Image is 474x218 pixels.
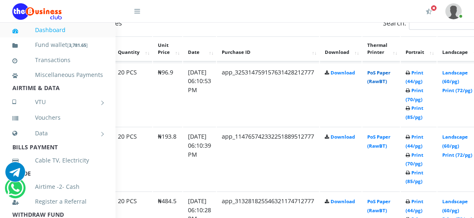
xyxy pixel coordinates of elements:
[406,70,423,85] a: Print (44/pg)
[406,198,423,213] a: Print (44/pg)
[445,3,462,19] img: User
[12,151,103,170] a: Cable TV, Electricity
[5,168,25,182] a: Chat for support
[31,49,74,54] div: Domain Overview
[12,3,62,20] img: Logo
[406,87,423,102] a: Print (70/pg)
[7,184,23,198] a: Chat for support
[406,105,423,120] a: Print (85/pg)
[217,63,319,126] td: app_325314759157631428212777
[401,36,436,62] th: Portrait: activate to sort column ascending
[12,92,103,112] a: VTU
[69,42,86,48] b: 3,781.65
[183,63,216,126] td: [DATE] 06:10:53 PM
[82,48,89,54] img: tab_keywords_by_traffic_grey.svg
[113,63,152,126] td: 20 PCS
[12,51,103,70] a: Transactions
[367,134,390,149] a: PoS Paper (RawBT)
[442,134,468,149] a: Landscape (60/pg)
[331,70,355,76] a: Download
[22,48,29,54] img: tab_domain_overview_orange.svg
[113,36,152,62] th: Quantity: activate to sort column ascending
[67,42,88,48] small: [ ]
[12,35,103,55] a: Fund wallet[3,781.65]
[406,169,423,185] a: Print (85/pg)
[362,36,400,62] th: Thermal Printer: activate to sort column ascending
[12,21,103,39] a: Dashboard
[320,36,361,62] th: Download: activate to sort column ascending
[153,63,182,126] td: ₦96.9
[442,70,468,85] a: Landscape (60/pg)
[183,127,216,190] td: [DATE] 06:10:39 PM
[12,108,103,127] a: Vouchers
[183,36,216,62] th: Date: activate to sort column ascending
[12,123,103,144] a: Data
[12,192,103,211] a: Register a Referral
[331,134,355,140] a: Download
[21,21,91,28] div: Domain: [DOMAIN_NAME]
[113,127,152,190] td: 20 PCS
[331,198,355,204] a: Download
[426,8,432,15] i: Activate Your Membership
[367,198,390,213] a: PoS Paper (RawBT)
[153,36,182,62] th: Unit Price: activate to sort column ascending
[12,65,103,84] a: Miscellaneous Payments
[217,127,319,190] td: app_114765742332251889512777
[442,152,472,158] a: Print (72/pg)
[367,70,390,85] a: PoS Paper (RawBT)
[431,5,437,11] span: Activate Your Membership
[442,87,472,93] a: Print (72/pg)
[91,49,139,54] div: Keywords by Traffic
[406,152,423,167] a: Print (70/pg)
[13,21,20,28] img: website_grey.svg
[23,13,40,20] div: v 4.0.25
[153,127,182,190] td: ₦193.8
[12,177,103,196] a: Airtime -2- Cash
[217,36,319,62] th: Purchase ID: activate to sort column ascending
[13,13,20,20] img: logo_orange.svg
[442,198,468,213] a: Landscape (60/pg)
[406,134,423,149] a: Print (44/pg)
